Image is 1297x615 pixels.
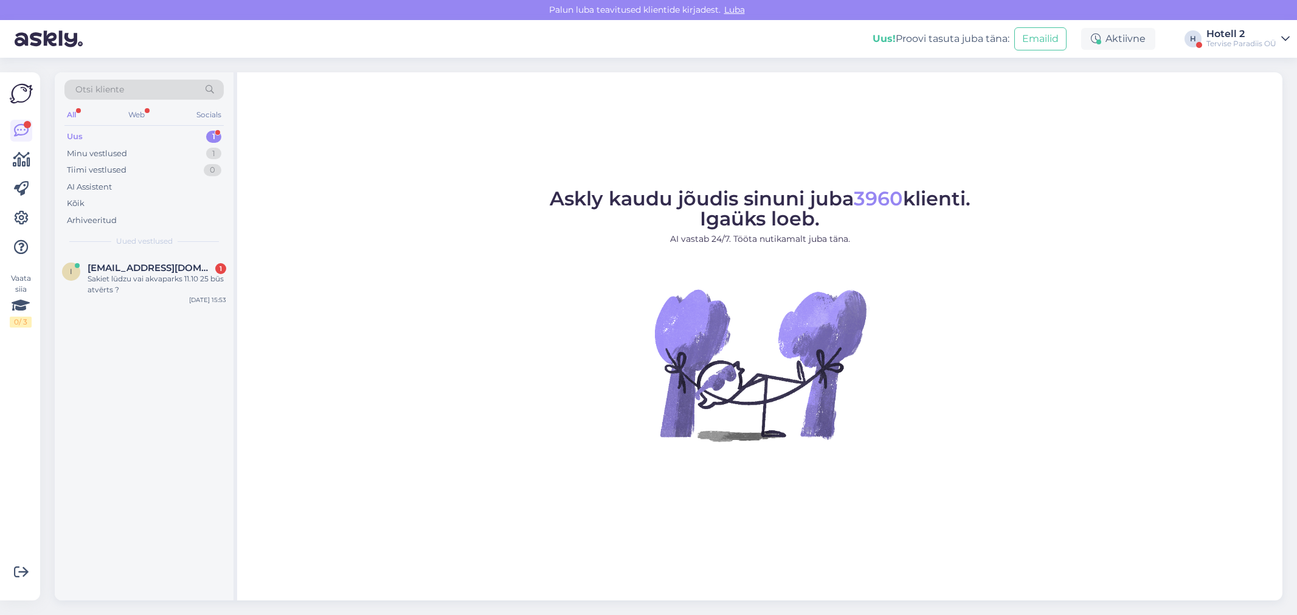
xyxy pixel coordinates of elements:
div: [DATE] 15:53 [189,295,226,304]
img: Askly Logo [10,82,33,105]
div: Sakiet lūdzu vai akvaparks 11.10 25 būs atvērts ? [88,273,226,295]
div: Aktiivne [1081,28,1155,50]
div: 1 [215,263,226,274]
p: AI vastab 24/7. Tööta nutikamalt juba täna. [550,233,970,246]
span: i [70,267,72,276]
div: Arhiveeritud [67,215,117,227]
span: Otsi kliente [75,83,124,96]
div: All [64,107,78,123]
div: Web [126,107,147,123]
div: H [1185,30,1202,47]
div: Uus [67,131,83,143]
div: 0 [204,164,221,176]
div: 1 [206,148,221,160]
div: Hotell 2 [1206,29,1276,39]
div: 0 / 3 [10,317,32,328]
span: indra87@inbox.lv [88,263,214,273]
a: Hotell 2Tervise Paradiis OÜ [1206,29,1290,49]
div: Minu vestlused [67,148,127,160]
div: Vaata siia [10,273,32,328]
b: Uus! [873,33,896,44]
span: Uued vestlused [116,236,173,247]
img: No Chat active [651,255,870,474]
div: 1 [206,131,221,143]
div: Proovi tasuta juba täna: [873,32,1009,46]
div: AI Assistent [67,181,112,193]
span: Askly kaudu jõudis sinuni juba klienti. Igaüks loeb. [550,187,970,230]
div: Socials [194,107,224,123]
div: Tervise Paradiis OÜ [1206,39,1276,49]
button: Emailid [1014,27,1067,50]
span: Luba [721,4,749,15]
div: Tiimi vestlused [67,164,126,176]
div: Kõik [67,198,85,210]
span: 3960 [854,187,903,210]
